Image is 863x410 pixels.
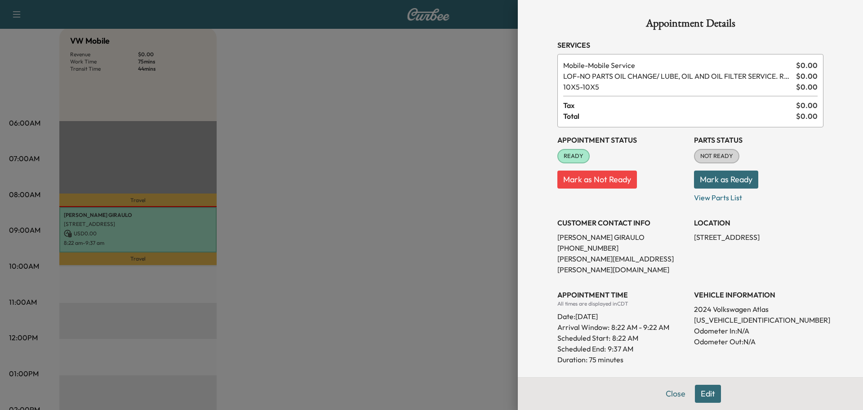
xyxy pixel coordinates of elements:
h3: LOCATION [694,217,823,228]
h3: APPOINTMENT TIME [557,289,687,300]
h3: CUSTOMER CONTACT INFO [557,217,687,228]
p: Arrival Window: [557,322,687,333]
span: $ 0.00 [796,60,818,71]
p: [PHONE_NUMBER] [557,243,687,253]
p: [US_VEHICLE_IDENTIFICATION_NUMBER] [694,315,823,325]
span: $ 0.00 [796,111,818,122]
button: Edit [695,385,721,403]
span: Tax [563,100,796,111]
p: View Parts List [694,189,823,203]
span: $ 0.00 [796,71,818,81]
p: Duration: 75 minutes [557,354,687,365]
p: 9:37 AM [608,343,633,354]
div: All times are displayed in CDT [557,300,687,307]
p: [PERSON_NAME] GIRAULO [557,232,687,243]
button: Close [660,385,691,403]
p: [PERSON_NAME][EMAIL_ADDRESS][PERSON_NAME][DOMAIN_NAME] [557,253,687,275]
span: 8:22 AM - 9:22 AM [611,322,669,333]
p: Scheduled End: [557,343,606,354]
h3: VEHICLE INFORMATION [694,289,823,300]
span: READY [558,152,589,161]
p: Scheduled Start: [557,333,610,343]
p: 8:22 AM [612,333,638,343]
span: $ 0.00 [796,81,818,92]
h3: Parts Status [694,135,823,145]
button: Mark as Not Ready [557,171,637,189]
p: 2024 Volkswagen Atlas [694,304,823,315]
button: Mark as Ready [694,171,758,189]
p: [STREET_ADDRESS] [694,232,823,243]
h3: Services [557,40,823,50]
h3: Appointment Status [557,135,687,145]
span: NOT READY [695,152,738,161]
span: Total [563,111,796,122]
span: NO PARTS OIL CHANGE/ LUBE, OIL AND OIL FILTER SERVICE. RESET OIL LIFE MONITOR. HAZARDOUS WASTE FE... [563,71,792,81]
p: Odometer Out: N/A [694,336,823,347]
p: Odometer In: N/A [694,325,823,336]
div: Date: [DATE] [557,307,687,322]
span: Mobile Service [563,60,792,71]
h1: Appointment Details [557,18,823,32]
span: 10X5 [563,81,792,92]
span: $ 0.00 [796,100,818,111]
